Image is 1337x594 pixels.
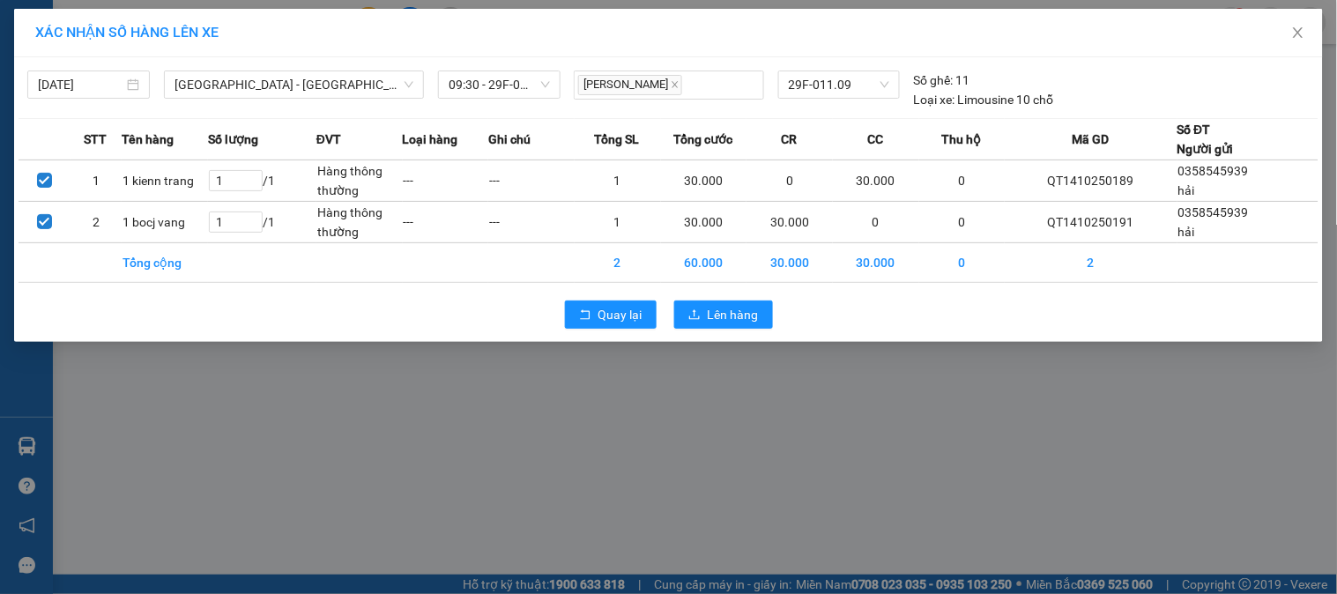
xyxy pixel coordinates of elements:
td: QT1410250191 [1005,202,1177,243]
span: Tên hàng [122,130,174,149]
td: 2 [1005,243,1177,283]
td: / 1 [208,160,316,202]
td: 30.000 [746,243,833,283]
td: QT1410250189 [1005,160,1177,202]
td: --- [403,160,489,202]
td: / 1 [208,202,316,243]
td: --- [488,160,575,202]
div: 11 [914,71,970,90]
td: --- [488,202,575,243]
span: Số ghế: [914,71,954,90]
span: hải [1178,225,1195,239]
span: CC [867,130,883,149]
span: Lên hàng [708,305,759,324]
td: 2 [575,243,661,283]
span: 09:30 - 29F-011.09 [449,71,550,98]
input: 14/10/2025 [38,75,123,94]
td: 30.000 [833,160,919,202]
td: 2 [71,202,123,243]
span: Mã GD [1072,130,1109,149]
span: close [1291,26,1305,40]
span: close [671,80,680,89]
td: Tổng cộng [122,243,208,283]
td: 0 [919,243,1006,283]
span: Tổng cước [673,130,732,149]
span: CR [782,130,798,149]
td: 1 [71,160,123,202]
span: down [404,79,414,90]
td: 30.000 [661,160,747,202]
td: 0 [833,202,919,243]
div: Limousine 10 chỗ [914,90,1054,109]
span: Loại hàng [403,130,458,149]
td: 30.000 [661,202,747,243]
span: Thanh Hóa - Hà Nội [175,71,413,98]
td: 0 [919,202,1006,243]
span: 0358545939 [1178,164,1249,178]
td: 0 [919,160,1006,202]
td: --- [403,202,489,243]
span: 0358545939 [1178,205,1249,219]
span: XÁC NHẬN SỐ HÀNG LÊN XE [35,24,219,41]
span: STT [84,130,107,149]
td: 30.000 [746,202,833,243]
span: upload [688,308,701,323]
span: [PERSON_NAME] [578,75,682,95]
td: Hàng thông thường [316,202,403,243]
span: hải [1178,183,1195,197]
span: Tổng SL [595,130,640,149]
span: ĐVT [316,130,341,149]
td: 30.000 [833,243,919,283]
span: Thu hộ [941,130,981,149]
td: Hàng thông thường [316,160,403,202]
span: 29F-011.09 [789,71,889,98]
td: 1 [575,160,661,202]
span: Ghi chú [488,130,531,149]
td: 1 bocj vang [122,202,208,243]
span: rollback [579,308,591,323]
div: Số ĐT Người gửi [1177,120,1234,159]
button: Close [1274,9,1323,58]
td: 0 [746,160,833,202]
td: 1 kienn trang [122,160,208,202]
span: Loại xe: [914,90,955,109]
span: Quay lại [598,305,643,324]
button: rollbackQuay lại [565,301,657,329]
td: 1 [575,202,661,243]
button: uploadLên hàng [674,301,773,329]
span: Số lượng [208,130,258,149]
td: 60.000 [661,243,747,283]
